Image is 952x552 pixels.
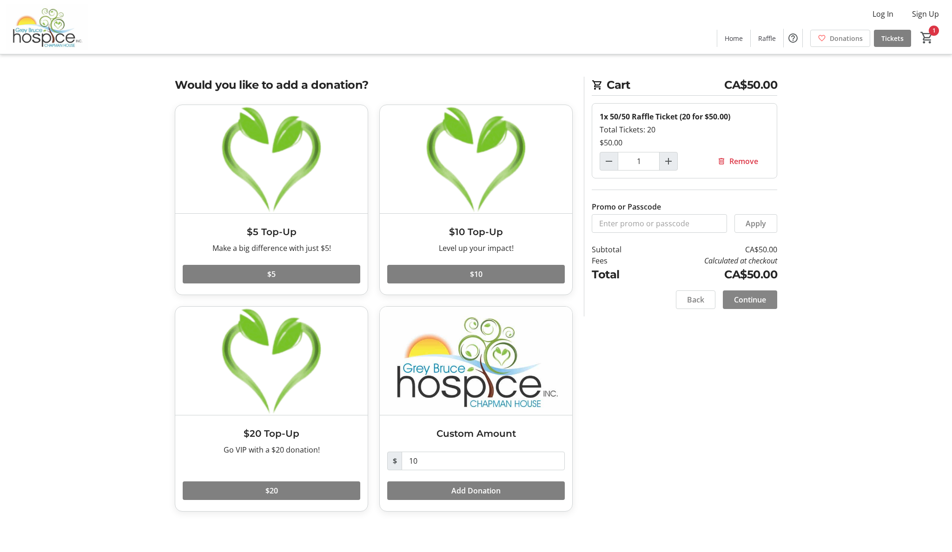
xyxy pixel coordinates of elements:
[729,156,758,167] span: Remove
[660,152,677,170] button: Increment by one
[592,77,777,96] h2: Cart
[600,137,769,148] div: $50.00
[470,269,483,280] span: $10
[592,244,646,255] td: Subtotal
[646,266,777,283] td: CA$50.00
[724,77,777,93] span: CA$50.00
[687,294,704,305] span: Back
[592,255,646,266] td: Fees
[600,124,769,135] div: Total Tickets: 20
[402,452,565,470] input: Donation Amount
[183,225,360,239] h3: $5 Top-Up
[746,218,766,229] span: Apply
[600,111,769,122] div: 1x 50/50 Raffle Ticket (20 for $50.00)
[706,152,769,171] button: Remove
[865,7,901,21] button: Log In
[387,427,565,440] h3: Custom Amount
[183,265,360,283] button: $5
[387,243,565,254] div: Level up your impact!
[183,427,360,440] h3: $20 Top-Up
[905,7,946,21] button: Sign Up
[618,152,660,171] input: 50/50 Raffle Ticket (20 for $50.00) Quantity
[387,481,565,500] button: Add Donation
[6,4,88,50] img: Grey Bruce Hospice's Logo
[881,33,904,43] span: Tickets
[725,33,743,43] span: Home
[380,307,572,415] img: Custom Amount
[183,444,360,455] div: Go VIP with a $20 donation!
[175,105,368,213] img: $5 Top-Up
[873,8,893,20] span: Log In
[592,266,646,283] td: Total
[183,481,360,500] button: $20
[183,243,360,254] div: Make a big difference with just $5!
[734,294,766,305] span: Continue
[919,29,935,46] button: Cart
[646,255,777,266] td: Calculated at checkout
[387,225,565,239] h3: $10 Top-Up
[810,30,870,47] a: Donations
[874,30,911,47] a: Tickets
[267,269,276,280] span: $5
[387,452,402,470] span: $
[734,214,777,233] button: Apply
[380,105,572,213] img: $10 Top-Up
[592,214,727,233] input: Enter promo or passcode
[912,8,939,20] span: Sign Up
[646,244,777,255] td: CA$50.00
[717,30,750,47] a: Home
[784,29,802,47] button: Help
[758,33,776,43] span: Raffle
[265,485,278,496] span: $20
[387,265,565,283] button: $10
[723,290,777,309] button: Continue
[175,77,573,93] h2: Would you like to add a donation?
[830,33,863,43] span: Donations
[600,152,618,170] button: Decrement by one
[451,485,501,496] span: Add Donation
[751,30,783,47] a: Raffle
[676,290,715,309] button: Back
[592,201,661,212] label: Promo or Passcode
[175,307,368,415] img: $20 Top-Up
